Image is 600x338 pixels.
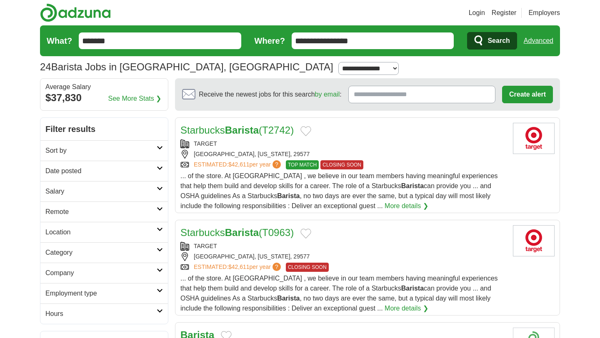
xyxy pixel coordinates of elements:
span: ... of the store. At [GEOGRAPHIC_DATA] , we believe in our team members having meaningful experie... [180,275,498,312]
label: What? [47,35,72,47]
span: CLOSING SOON [286,263,329,272]
a: Salary [40,181,168,201]
a: Category [40,242,168,263]
h2: Remote [45,207,157,217]
a: See More Stats ❯ [108,94,162,104]
strong: Barista [277,192,300,199]
a: Date posted [40,161,168,181]
a: Hours [40,303,168,324]
img: Target logo [513,123,555,154]
a: by email [315,91,340,98]
button: Add to favorite jobs [300,229,311,239]
h2: Category [45,248,157,258]
label: Where? [255,35,285,47]
h1: Barista Jobs in [GEOGRAPHIC_DATA], [GEOGRAPHIC_DATA] [40,61,333,72]
button: Search [467,32,517,50]
h2: Sort by [45,146,157,156]
span: $42,611 [228,263,250,270]
a: StarbucksBarista(T2742) [180,124,294,136]
span: Search [487,32,510,49]
strong: Barista [225,124,259,136]
img: Target logo [513,225,555,256]
strong: Barista [225,227,259,238]
button: Add to favorite jobs [300,126,311,136]
span: Receive the newest jobs for this search : [199,89,341,99]
strong: Barista [401,285,424,292]
a: TARGET [194,243,217,249]
a: Login [469,8,485,18]
h2: Hours [45,309,157,319]
a: Employers [528,8,560,18]
span: 24 [40,60,51,75]
img: Adzuna logo [40,3,111,22]
a: Employment type [40,283,168,303]
h2: Location [45,227,157,237]
a: More details ❯ [385,201,428,211]
div: [GEOGRAPHIC_DATA], [US_STATE], 29577 [180,252,506,261]
div: $37,830 [45,90,163,105]
a: Company [40,263,168,283]
strong: Barista [277,295,300,302]
div: Average Salary [45,84,163,90]
span: CLOSING SOON [320,160,363,169]
h2: Date posted [45,166,157,176]
a: Advanced [524,32,553,49]
span: ? [272,160,281,169]
a: Remote [40,201,168,222]
span: TOP MATCH [286,160,319,169]
a: StarbucksBarista(T0963) [180,227,294,238]
h2: Employment type [45,288,157,298]
a: TARGET [194,140,217,147]
div: [GEOGRAPHIC_DATA], [US_STATE], 29577 [180,150,506,159]
h2: Company [45,268,157,278]
a: Sort by [40,140,168,161]
span: ? [272,263,281,271]
span: $42,611 [228,161,250,168]
strong: Barista [401,182,424,189]
a: Register [492,8,517,18]
a: ESTIMATED:$42,611per year? [194,263,282,272]
h2: Salary [45,186,157,196]
a: More details ❯ [385,303,428,313]
a: Location [40,222,168,242]
h2: Filter results [40,118,168,140]
span: ... of the store. At [GEOGRAPHIC_DATA] , we believe in our team members having meaningful experie... [180,172,498,209]
button: Create alert [502,86,553,103]
a: ESTIMATED:$42,611per year? [194,160,282,169]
